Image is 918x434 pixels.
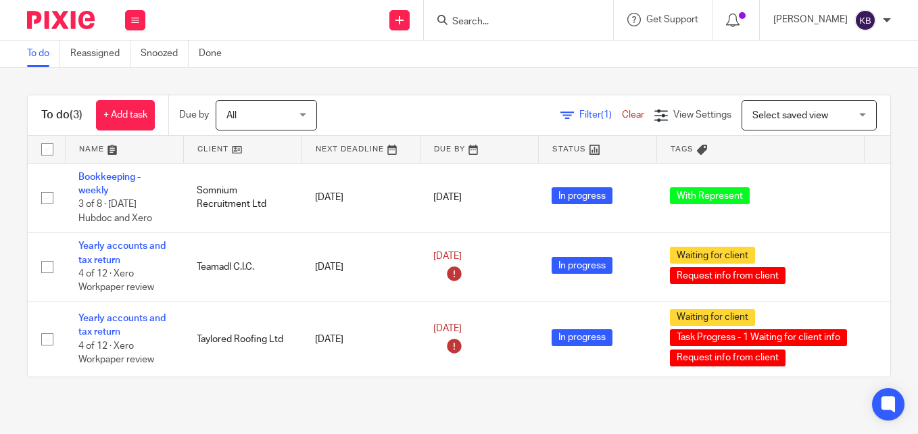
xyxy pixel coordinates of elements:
span: [DATE] [433,193,462,202]
a: Reassigned [70,41,130,67]
td: Taylored Roofing Ltd [183,302,301,377]
a: Clear [622,110,644,120]
span: Request info from client [670,267,786,284]
img: svg%3E [854,9,876,31]
h1: To do [41,108,82,122]
p: [PERSON_NAME] [773,13,848,26]
td: Teamadl C.I.C. [183,233,301,302]
img: Pixie [27,11,95,29]
span: Task Progress - 1 Waiting for client info [670,329,847,346]
span: With Represent [670,187,750,204]
span: Tags [671,145,694,153]
a: Done [199,41,232,67]
td: [DATE] [301,233,420,302]
span: Waiting for client [670,309,755,326]
span: [DATE] [433,251,462,261]
span: Get Support [646,15,698,24]
span: Filter [579,110,622,120]
span: In progress [552,329,612,346]
span: 3 of 8 · [DATE] Hubdoc and Xero [78,199,152,223]
span: In progress [552,257,612,274]
span: Select saved view [752,111,828,120]
td: Somnium Recruitment Ltd [183,163,301,233]
p: Due by [179,108,209,122]
span: 4 of 12 · Xero Workpaper review [78,269,154,293]
input: Search [451,16,573,28]
span: (1) [601,110,612,120]
td: [DATE] [301,163,420,233]
a: Yearly accounts and tax return [78,241,166,264]
span: [DATE] [433,324,462,333]
span: (3) [70,110,82,120]
span: Request info from client [670,349,786,366]
span: View Settings [673,110,731,120]
a: Yearly accounts and tax return [78,314,166,337]
span: In progress [552,187,612,204]
a: Snoozed [141,41,189,67]
td: [DATE] [301,302,420,377]
a: To do [27,41,60,67]
a: Bookkeeping - weekly [78,172,141,195]
a: + Add task [96,100,155,130]
span: All [226,111,237,120]
span: Waiting for client [670,247,755,264]
span: 4 of 12 · Xero Workpaper review [78,341,154,365]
